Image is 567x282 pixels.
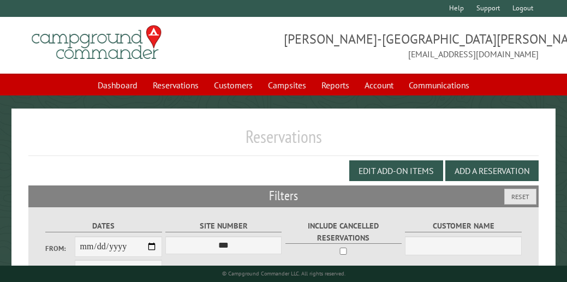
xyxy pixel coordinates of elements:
[207,75,259,95] a: Customers
[45,220,162,232] label: Dates
[261,75,313,95] a: Campsites
[315,75,356,95] a: Reports
[358,75,400,95] a: Account
[146,75,205,95] a: Reservations
[28,185,539,206] h2: Filters
[284,30,539,61] span: [PERSON_NAME]-[GEOGRAPHIC_DATA][PERSON_NAME] [EMAIL_ADDRESS][DOMAIN_NAME]
[91,75,144,95] a: Dashboard
[222,270,345,277] small: © Campground Commander LLC. All rights reserved.
[285,220,402,244] label: Include Cancelled Reservations
[45,243,74,254] label: From:
[165,220,282,232] label: Site Number
[402,75,476,95] a: Communications
[28,21,165,64] img: Campground Commander
[405,220,521,232] label: Customer Name
[28,126,539,156] h1: Reservations
[504,189,536,205] button: Reset
[445,160,539,181] button: Add a Reservation
[349,160,443,181] button: Edit Add-on Items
